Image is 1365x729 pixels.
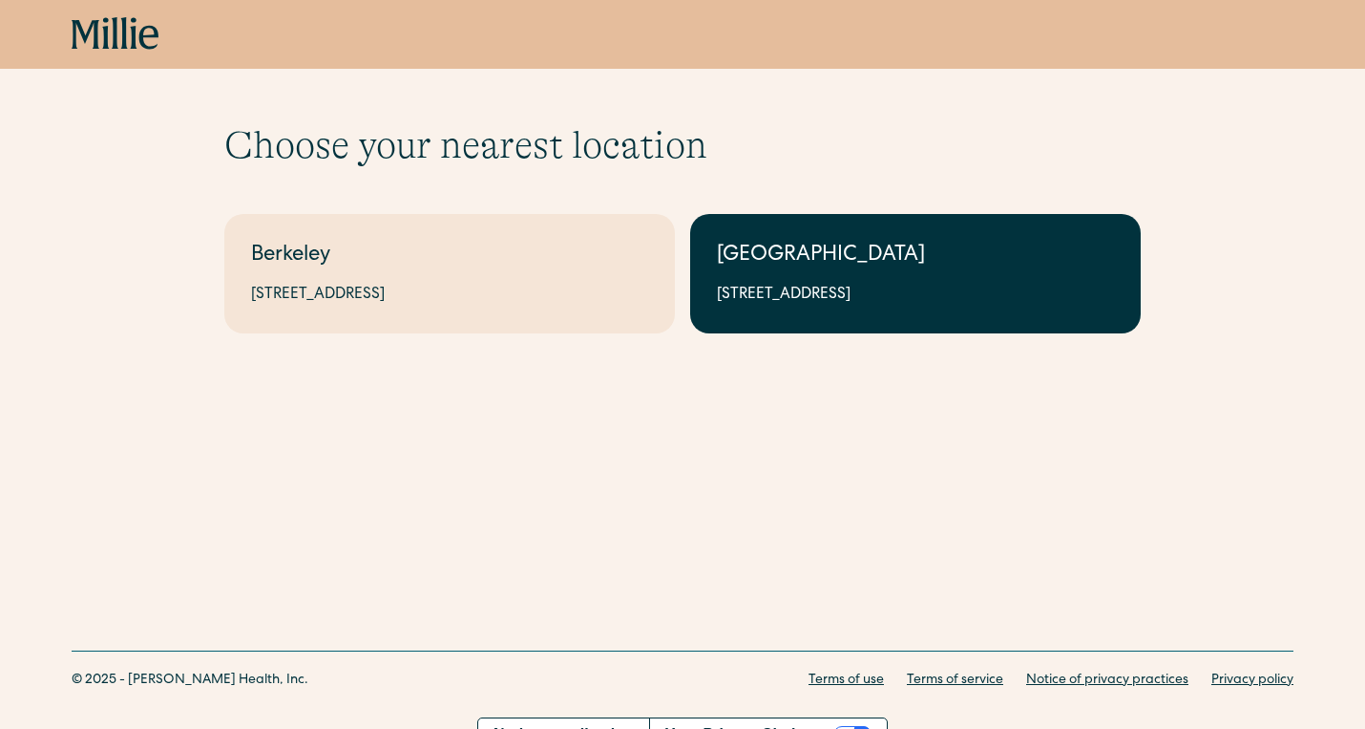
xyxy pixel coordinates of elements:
div: Berkeley [251,241,648,272]
div: © 2025 - [PERSON_NAME] Health, Inc. [72,671,308,691]
h1: Choose your nearest location [224,122,1141,168]
a: Terms of use [808,671,884,691]
a: Notice of privacy practices [1026,671,1188,691]
div: [STREET_ADDRESS] [251,284,648,307]
a: home [72,17,159,52]
a: Terms of service [907,671,1003,691]
a: Privacy policy [1211,671,1293,691]
a: Berkeley[STREET_ADDRESS] [224,214,675,333]
a: [GEOGRAPHIC_DATA][STREET_ADDRESS] [690,214,1141,333]
div: [GEOGRAPHIC_DATA] [717,241,1114,272]
div: [STREET_ADDRESS] [717,284,1114,307]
